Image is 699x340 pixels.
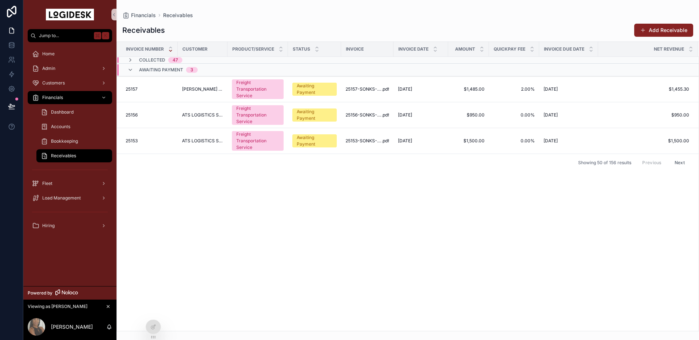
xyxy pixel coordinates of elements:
a: Hiring [28,219,112,232]
span: K [103,33,108,39]
span: .pdf [382,86,389,92]
div: scrollable content [23,42,116,242]
a: $1,500.00 [453,138,485,144]
span: Dashboard [51,109,74,115]
span: Fleet [42,181,52,186]
span: Status [293,46,310,52]
a: Freight Transportation Service [232,131,284,151]
span: Receivables [51,153,76,159]
span: Hiring [42,223,55,229]
a: [DATE] [544,138,594,144]
a: $950.00 [599,112,689,118]
a: $1,500.00 [599,138,689,144]
a: 25157 [126,86,173,92]
a: Home [28,47,112,60]
div: 3 [190,67,193,73]
span: Viewing as [PERSON_NAME] [28,304,87,309]
span: Jump to... [39,33,91,39]
a: $950.00 [453,112,485,118]
div: Freight Transportation Service [236,79,279,99]
span: .pdf [382,112,389,118]
span: Customer [182,46,208,52]
span: Load Management [42,195,81,201]
p: [PERSON_NAME] [51,323,93,331]
span: 25153 [126,138,138,144]
a: 25157-SONKS-Carrier-Invoice---CHR-Load-526740801.pdf [345,86,389,92]
a: Receivables [163,12,193,19]
a: 25156-SONKS-Carrier-Invoice---SUREWAY-Load-9856151.pdf [345,112,389,118]
button: Add Receivable [634,24,693,37]
a: 25153 [126,138,173,144]
a: Awaiting Payment [292,108,337,122]
a: ATS LOGISTICS SERVICES, INC. DBA SUREWAY TRANSPORTATION COMPANY & [PERSON_NAME] SPECIALIZED LOGIS... [182,138,223,144]
button: Jump to...K [28,29,112,42]
div: Awaiting Payment [297,108,332,122]
span: Powered by [28,290,52,296]
span: 2.00% [493,86,535,92]
span: Collected [139,57,165,63]
span: Amount [455,46,475,52]
span: Showing 50 of 156 results [578,160,631,166]
span: [DATE] [544,138,558,144]
span: [DATE] [544,112,558,118]
div: Awaiting Payment [297,83,332,96]
a: Freight Transportation Service [232,105,284,125]
span: Customers [42,80,65,86]
span: Admin [42,66,55,71]
a: 25156 [126,112,173,118]
a: 0.00% [493,138,535,144]
div: Freight Transportation Service [236,105,279,125]
span: Invoice Due Date [544,46,584,52]
span: Product/Service [232,46,274,52]
a: $1,455.30 [599,86,689,92]
span: Awaiting Payment [139,67,183,73]
span: Accounts [51,124,70,130]
a: $1,485.00 [453,86,485,92]
a: Dashboard [36,106,112,119]
a: Admin [28,62,112,75]
a: Customers [28,76,112,90]
span: .pdf [382,138,389,144]
a: Receivables [36,149,112,162]
a: 25153-SONKS-Carrier-Invoice---SUREWAY-Load-9834638.pdf [345,138,389,144]
a: Bookkeeping [36,135,112,148]
a: [DATE] [398,138,444,144]
a: 0.00% [493,112,535,118]
span: Invoice Number [126,46,164,52]
a: Powered by [23,286,116,300]
span: 25153-SONKS-Carrier-Invoice---SUREWAY-Load-9834638 [345,138,382,144]
a: ATS LOGISTICS SERVICES, INC. DBA SUREWAY TRANSPORTATION COMPANY & [PERSON_NAME] SPECIALIZED LOGIS... [182,112,223,118]
a: [DATE] [398,86,444,92]
img: App logo [46,9,94,20]
a: Accounts [36,120,112,133]
div: Freight Transportation Service [236,131,279,151]
a: Awaiting Payment [292,83,337,96]
span: [DATE] [544,86,558,92]
a: Financials [122,12,156,19]
span: [DATE] [398,86,412,92]
a: Freight Transportation Service [232,79,284,99]
a: Fleet [28,177,112,190]
span: Financials [131,12,156,19]
a: [PERSON_NAME] COMPANY INC. [182,86,223,92]
a: Awaiting Payment [292,134,337,147]
a: [DATE] [398,112,444,118]
span: Bookkeeping [51,138,78,144]
a: [DATE] [544,112,594,118]
span: Invoice [346,46,364,52]
span: 25156-SONKS-Carrier-Invoice---SUREWAY-Load-9856151 [345,112,382,118]
a: Financials [28,91,112,104]
span: Financials [42,95,63,100]
span: [DATE] [398,138,412,144]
